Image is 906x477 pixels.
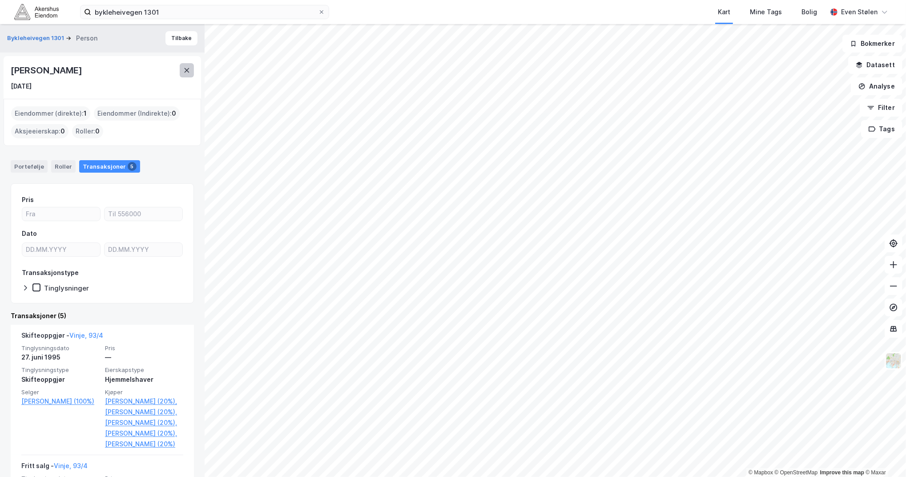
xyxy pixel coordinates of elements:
[22,243,100,256] input: DD.MM.YYYY
[14,4,59,20] img: akershus-eiendom-logo.9091f326c980b4bce74ccdd9f866810c.svg
[22,207,100,221] input: Fra
[11,81,32,92] div: [DATE]
[94,106,180,121] div: Eiendommer (Indirekte) :
[105,388,183,396] span: Kjøper
[22,228,37,239] div: Dato
[76,33,97,44] div: Person
[820,469,864,476] a: Improve this map
[91,5,318,19] input: Søk på adresse, matrikkel, gårdeiere, leietakere eller personer
[105,366,183,374] span: Eierskapstype
[21,344,100,352] span: Tinglysningsdato
[54,462,88,469] a: Vinje, 93/4
[105,352,183,363] div: —
[21,374,100,385] div: Skifteoppgjør
[72,124,103,138] div: Roller :
[84,108,87,119] span: 1
[69,331,103,339] a: Vinje, 93/4
[105,344,183,352] span: Pris
[105,439,183,449] a: [PERSON_NAME] (20%)
[750,7,782,17] div: Mine Tags
[105,428,183,439] a: [PERSON_NAME] (20%),
[105,207,182,221] input: Til 556000
[172,108,176,119] span: 0
[862,434,906,477] div: Kontrollprogram for chat
[861,120,902,138] button: Tags
[128,162,137,171] div: 5
[95,126,100,137] span: 0
[775,469,818,476] a: OpenStreetMap
[801,7,817,17] div: Bolig
[842,35,902,53] button: Bokmerker
[860,99,902,117] button: Filter
[105,407,183,417] a: [PERSON_NAME] (20%),
[60,126,65,137] span: 0
[105,396,183,407] a: [PERSON_NAME] (20%),
[7,34,66,43] button: Bykleheivegen 1301
[79,160,140,173] div: Transaksjoner
[11,311,194,321] div: Transaksjoner (5)
[105,417,183,428] a: [PERSON_NAME] (20%),
[165,31,197,45] button: Tilbake
[22,194,34,205] div: Pris
[749,469,773,476] a: Mapbox
[21,461,88,475] div: Fritt salg -
[21,330,103,344] div: Skifteoppgjør -
[862,434,906,477] iframe: Chat Widget
[841,7,878,17] div: Even Stølen
[105,243,182,256] input: DD.MM.YYYY
[105,374,183,385] div: Hjemmelshaver
[44,284,89,292] div: Tinglysninger
[11,63,84,77] div: [PERSON_NAME]
[848,56,902,74] button: Datasett
[22,267,79,278] div: Transaksjonstype
[11,106,90,121] div: Eiendommer (direkte) :
[21,366,100,374] span: Tinglysningstype
[11,160,48,173] div: Portefølje
[11,124,68,138] div: Aksjeeierskap :
[718,7,730,17] div: Kart
[885,352,902,369] img: Z
[21,388,100,396] span: Selger
[51,160,76,173] div: Roller
[851,77,902,95] button: Analyse
[21,396,100,407] a: [PERSON_NAME] (100%)
[21,352,100,363] div: 27. juni 1995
